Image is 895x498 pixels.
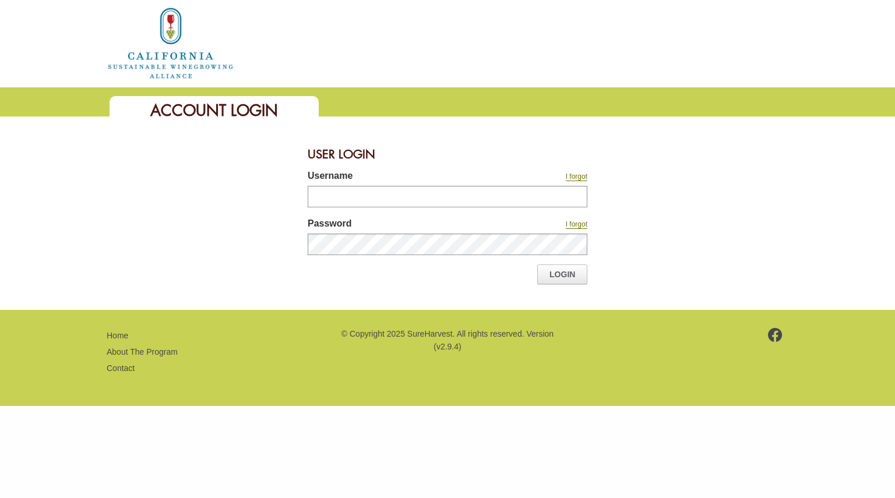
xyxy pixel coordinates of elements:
img: footer-facebook.png [768,328,783,342]
a: Home [107,331,128,340]
span: Account Login [150,100,278,121]
a: About The Program [107,347,178,356]
a: I forgot [566,172,587,181]
a: I forgot [566,220,587,229]
a: Home [107,37,235,47]
label: Username [308,169,488,186]
p: © Copyright 2025 SureHarvest. All rights reserved. Version (v2.9.4) [340,327,555,354]
a: Login [537,264,587,284]
div: User Login [308,140,587,169]
a: Contact [107,363,135,373]
label: Password [308,217,488,234]
img: logo_cswa2x.png [107,6,235,80]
